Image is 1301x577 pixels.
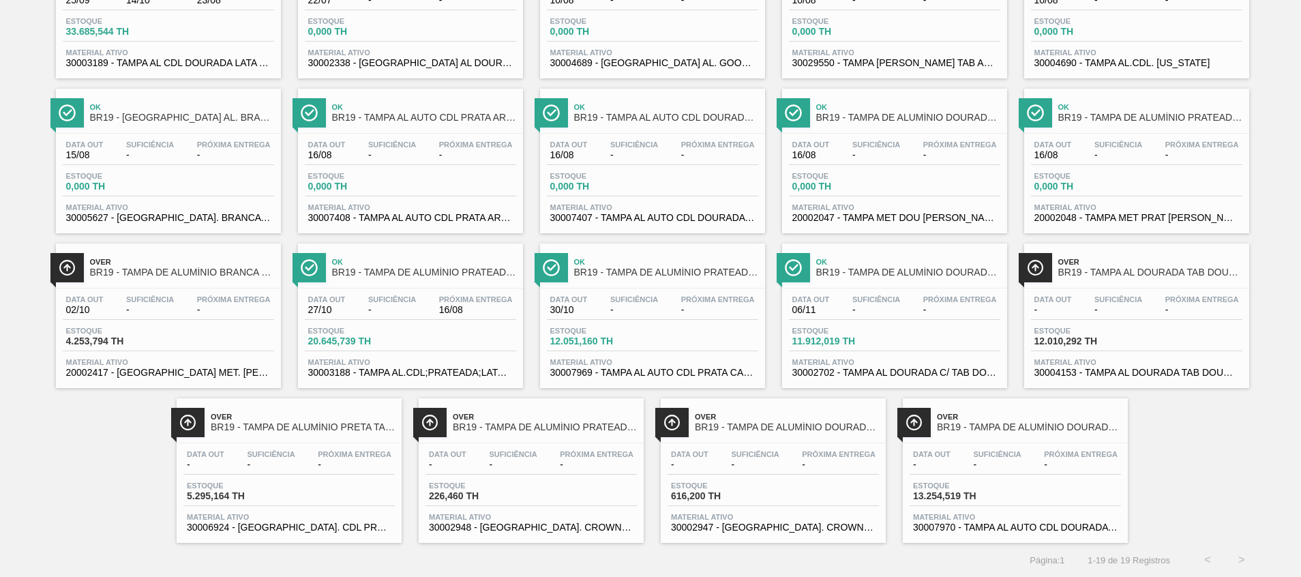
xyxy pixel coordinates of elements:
[792,17,888,25] span: Estoque
[792,305,830,315] span: 06/11
[550,150,588,160] span: 16/08
[429,491,524,501] span: 226,460 TH
[308,150,346,160] span: 16/08
[792,295,830,304] span: Data out
[1030,555,1064,565] span: Página : 1
[301,259,318,276] img: Ícone
[574,113,758,123] span: BR19 - TAMPA AL AUTO CDL DOURADA ARDAGH
[792,213,997,223] span: 20002047 - TAMPA MET DOU ANEL PRATA CERVEJA CX600
[308,368,513,378] span: 30003188 - TAMPA AL.CDL;PRATEADA;LATA-AUTOMATICA;
[1034,295,1072,304] span: Data out
[671,460,708,470] span: -
[913,460,951,470] span: -
[66,172,162,180] span: Estoque
[543,259,560,276] img: Ícone
[489,450,537,458] span: Suficiência
[197,305,271,315] span: -
[1165,295,1239,304] span: Próxima Entrega
[913,491,1008,501] span: 13.254,519 TH
[852,295,900,304] span: Suficiência
[550,17,646,25] span: Estoque
[126,305,174,315] span: -
[973,460,1021,470] span: -
[792,27,888,37] span: 0,000 TH
[543,104,560,121] img: Ícone
[550,336,646,346] span: 12.051,160 TH
[893,388,1135,543] a: ÍconeOverBR19 - TAMPA DE ALUMÍNIO DOURADA CANPACK CDLData out-Suficiência-Próxima Entrega-Estoque...
[1034,58,1239,68] span: 30004690 - TAMPA AL.CDL. COLORADO
[453,413,637,421] span: Over
[816,267,1000,278] span: BR19 - TAMPA DE ALUMÍNIO DOURADA TAB DOURADO
[46,233,288,388] a: ÍconeOverBR19 - TAMPA DE ALUMÍNIO BRANCA TAB AZULData out02/10Suficiência-Próxima Entrega-Estoque...
[332,103,516,111] span: Ok
[550,181,646,192] span: 0,000 TH
[1044,450,1118,458] span: Próxima Entrega
[197,295,271,304] span: Próxima Entrega
[211,413,395,421] span: Over
[1165,305,1239,315] span: -
[318,450,391,458] span: Próxima Entrega
[1034,305,1072,315] span: -
[574,258,758,266] span: Ok
[923,295,997,304] span: Próxima Entrega
[1094,150,1142,160] span: -
[90,267,274,278] span: BR19 - TAMPA DE ALUMÍNIO BRANCA TAB AZUL
[792,336,888,346] span: 11.912,019 TH
[852,140,900,149] span: Suficiência
[187,450,224,458] span: Data out
[308,203,513,211] span: Material ativo
[1034,140,1072,149] span: Data out
[318,460,391,470] span: -
[66,368,271,378] span: 20002417 - TAMPA MET. BRANCA ANEL AZUL CX600
[574,267,758,278] span: BR19 - TAMPA DE ALUMÍNIO PRATEADA CANPACK CDL
[816,258,1000,266] span: Ok
[1058,113,1242,123] span: BR19 - TAMPA DE ALUMÍNIO PRATEADA MINAS
[439,150,513,160] span: -
[332,258,516,266] span: Ok
[610,140,658,149] span: Suficiência
[663,414,681,431] img: Ícone
[247,450,295,458] span: Suficiência
[66,305,104,315] span: 02/10
[429,482,524,490] span: Estoque
[197,140,271,149] span: Próxima Entrega
[731,450,779,458] span: Suficiência
[610,150,658,160] span: -
[308,358,513,366] span: Material ativo
[1094,305,1142,315] span: -
[852,150,900,160] span: -
[308,336,404,346] span: 20.645,739 TH
[126,140,174,149] span: Suficiência
[66,58,271,68] span: 30003189 - TAMPA AL CDL DOURADA LATA AUTOMATICA
[1034,48,1239,57] span: Material ativo
[681,150,755,160] span: -
[610,295,658,304] span: Suficiência
[429,522,633,533] span: 30002948 - TAMPA AL. CROWN; PRATA; ISE
[1034,336,1130,346] span: 12.010,292 TH
[1034,181,1130,192] span: 0,000 TH
[1191,543,1225,577] button: <
[46,78,288,233] a: ÍconeOkBR19 - [GEOGRAPHIC_DATA] AL. BRANCA TAB AZUL B64Data out15/08Suficiência-Próxima Entrega-E...
[308,213,513,223] span: 30007408 - TAMPA AL AUTO CDL PRATA ARDAGH
[421,414,438,431] img: Ícone
[1034,150,1072,160] span: 16/08
[913,513,1118,521] span: Material ativo
[429,513,633,521] span: Material ativo
[126,150,174,160] span: -
[1034,27,1130,37] span: 0,000 TH
[308,295,346,304] span: Data out
[66,140,104,149] span: Data out
[66,48,271,57] span: Material ativo
[187,482,282,490] span: Estoque
[671,522,876,533] span: 30002947 - TAMPA AL. CROWN; DOURADA; ISE
[1225,543,1259,577] button: >
[785,104,802,121] img: Ícone
[179,414,196,431] img: Ícone
[550,305,588,315] span: 30/10
[66,336,162,346] span: 4.253,794 TH
[1094,295,1142,304] span: Suficiência
[1034,203,1239,211] span: Material ativo
[792,58,997,68] span: 30029550 - TAMPA AL PRATA TAB AZUL CDL AUTO
[937,422,1121,432] span: BR19 - TAMPA DE ALUMÍNIO DOURADA CANPACK CDL
[187,460,224,470] span: -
